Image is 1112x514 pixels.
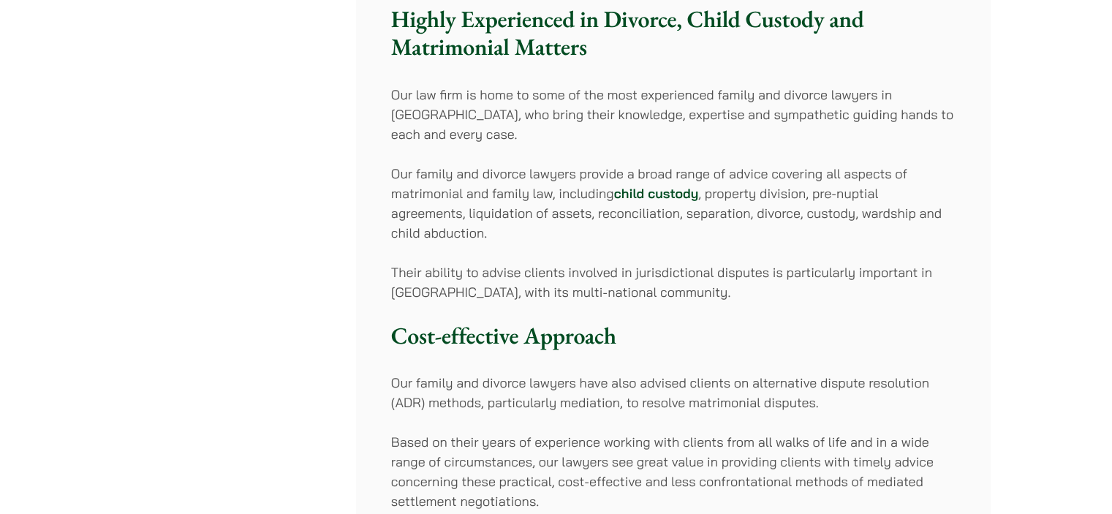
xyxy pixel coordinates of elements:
p: Our family and divorce lawyers have also advised clients on alternative dispute resolution (ADR) ... [391,373,956,412]
p: Based on their years of experience working with clients from all walks of life and in a wide rang... [391,432,956,511]
p: Our law firm is home to some of the most experienced family and divorce lawyers in [GEOGRAPHIC_DA... [391,85,956,144]
p: Their ability to advise clients involved in jurisdictional disputes is particularly important in ... [391,262,956,302]
h3: Cost-effective Approach [391,322,956,349]
a: child custody [614,185,698,202]
h3: Highly Experienced in Divorce, Child Custody and Matrimonial Matters [391,5,956,61]
p: Our family and divorce lawyers provide a broad range of advice covering all aspects of matrimonia... [391,164,956,243]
